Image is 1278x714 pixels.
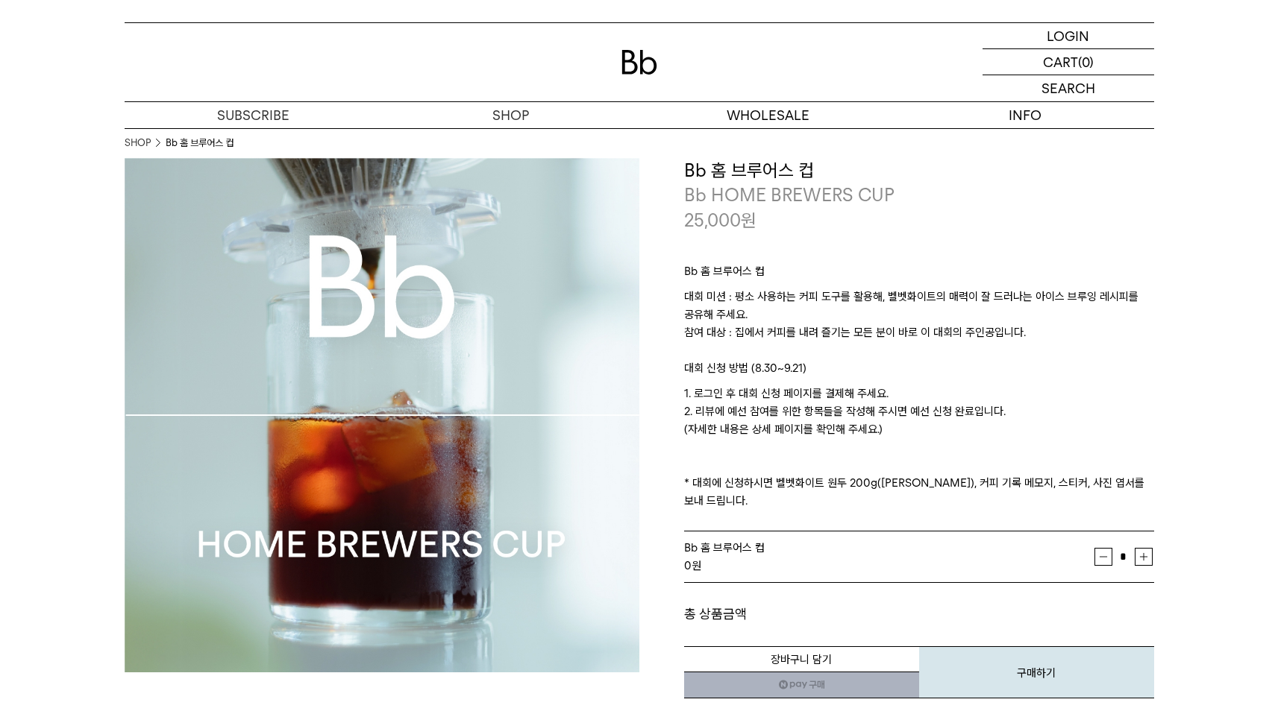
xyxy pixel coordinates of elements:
[684,262,1154,288] p: Bb 홈 브루어스 컵
[125,136,151,151] a: SHOP
[1135,548,1153,566] button: 증가
[125,102,382,128] a: SUBSCRIBE
[125,158,639,672] img: Bb 홈 브루어스 컵
[1078,49,1094,75] p: (0)
[684,208,757,233] p: 25,000
[684,559,692,572] strong: 0
[1047,23,1089,48] p: LOGIN
[741,209,757,231] span: 원
[684,359,1154,385] p: 대회 신청 방법 (8.30~9.21)
[897,102,1154,128] p: INFO
[382,102,639,128] a: SHOP
[1041,75,1095,101] p: SEARCH
[621,50,657,75] img: 로고
[684,158,1154,183] h3: Bb 홈 브루어스 컵
[684,385,1154,510] p: 1. 로그인 후 대회 신청 페이지를 결제해 주세요. 2. 리뷰에 예선 참여를 위한 항목들을 작성해 주시면 예선 신청 완료입니다. (자세한 내용은 상세 페이지를 확인해 주세요....
[684,672,919,698] a: 새창
[983,23,1154,49] a: LOGIN
[684,541,765,555] span: Bb 홈 브루어스 컵
[684,646,919,672] button: 장바구니 담기
[684,183,1154,208] p: Bb HOME BREWERS CUP
[684,605,919,623] dt: 총 상품금액
[166,136,234,151] li: Bb 홈 브루어스 컵
[1094,548,1112,566] button: 감소
[983,49,1154,75] a: CART (0)
[1043,49,1078,75] p: CART
[919,646,1154,698] button: 구매하기
[684,557,1094,575] div: 원
[684,288,1154,359] p: 대회 미션 : 평소 사용하는 커피 도구를 활용해, 벨벳화이트의 매력이 잘 드러나는 아이스 브루잉 레시피를 공유해 주세요. 참여 대상 : 집에서 커피를 내려 즐기는 모든 분이 ...
[639,102,897,128] p: WHOLESALE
